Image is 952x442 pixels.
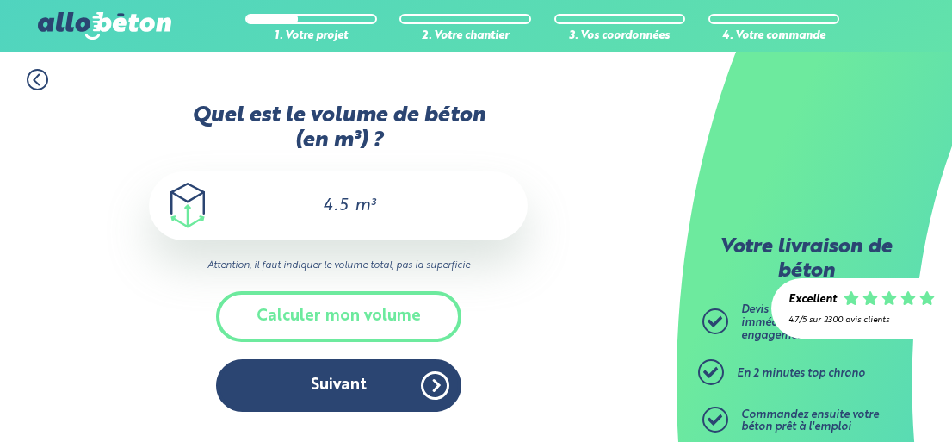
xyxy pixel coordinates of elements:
[38,12,170,40] img: allobéton
[216,359,461,412] button: Suivant
[788,294,837,307] div: Excellent
[707,236,905,283] p: Votre livraison de béton
[741,409,879,433] span: Commandez ensuite votre béton prêt à l'emploi
[302,196,350,216] input: 0
[799,375,933,423] iframe: Help widget launcher
[216,291,461,342] button: Calculer mon volume
[245,30,377,43] div: 1. Votre projet
[737,368,865,379] span: En 2 minutes top chrono
[399,30,531,43] div: 2. Votre chantier
[741,304,866,340] span: Devis gratuit, calculé immédiatement et sans engagement
[708,30,840,43] div: 4. Votre commande
[355,197,375,215] span: m³
[149,103,528,154] label: Quel est le volume de béton (en m³) ?
[554,30,686,43] div: 3. Vos coordonnées
[788,315,935,325] div: 4.7/5 sur 2300 avis clients
[149,258,528,274] i: Attention, il faut indiquer le volume total, pas la superficie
